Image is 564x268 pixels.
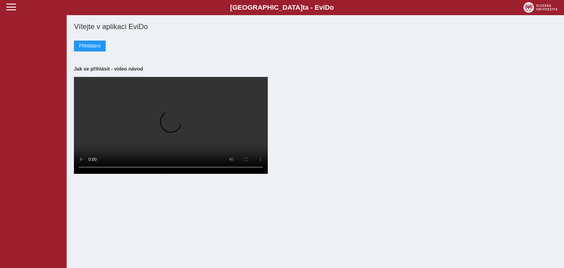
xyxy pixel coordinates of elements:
span: D [325,4,330,11]
h3: Jak se přihlásit - video návod [74,66,557,72]
span: Přihlášení [79,43,101,49]
button: Přihlášení [74,41,106,51]
b: [GEOGRAPHIC_DATA] a - Evi [18,4,546,12]
h1: Vítejte v aplikaci EviDo [74,22,557,31]
img: logo_web_su.png [523,2,558,13]
span: t [303,4,305,11]
span: o [330,4,334,11]
video: Your browser does not support the video tag. [74,77,268,174]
